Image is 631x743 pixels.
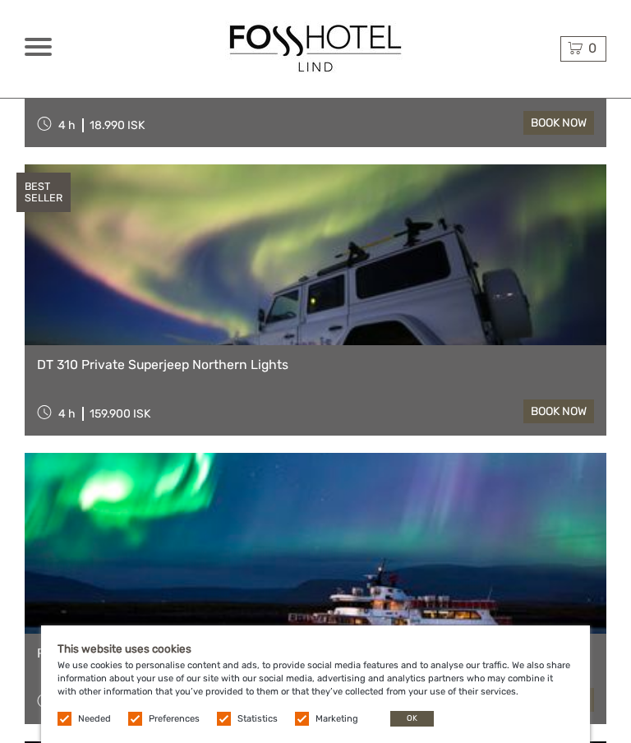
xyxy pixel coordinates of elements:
[78,713,111,726] label: Needed
[58,118,76,132] span: 4 h
[90,118,145,132] div: 18.990 ISK
[58,407,76,421] span: 4 h
[237,713,278,726] label: Statistics
[586,40,599,56] span: 0
[13,7,62,56] button: Open LiveChat chat widget
[523,399,594,423] a: book now
[315,713,358,726] label: Marketing
[90,407,150,421] div: 159.900 ISK
[225,21,406,77] img: 1558-f877dab1-b831-4070-87d7-0a2017c1294e_logo_big.jpg
[16,173,71,212] div: BEST SELLER
[41,625,590,743] div: We use cookies to personalise content and ads, to provide social media features and to analyse ou...
[149,713,200,726] label: Preferences
[37,646,594,662] a: Reykjavík Northern Lights Cruise
[37,358,594,373] a: DT 310 Private Superjeep Northern Lights
[58,642,573,655] h5: This website uses cookies
[390,711,434,727] button: OK
[523,111,594,135] a: book now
